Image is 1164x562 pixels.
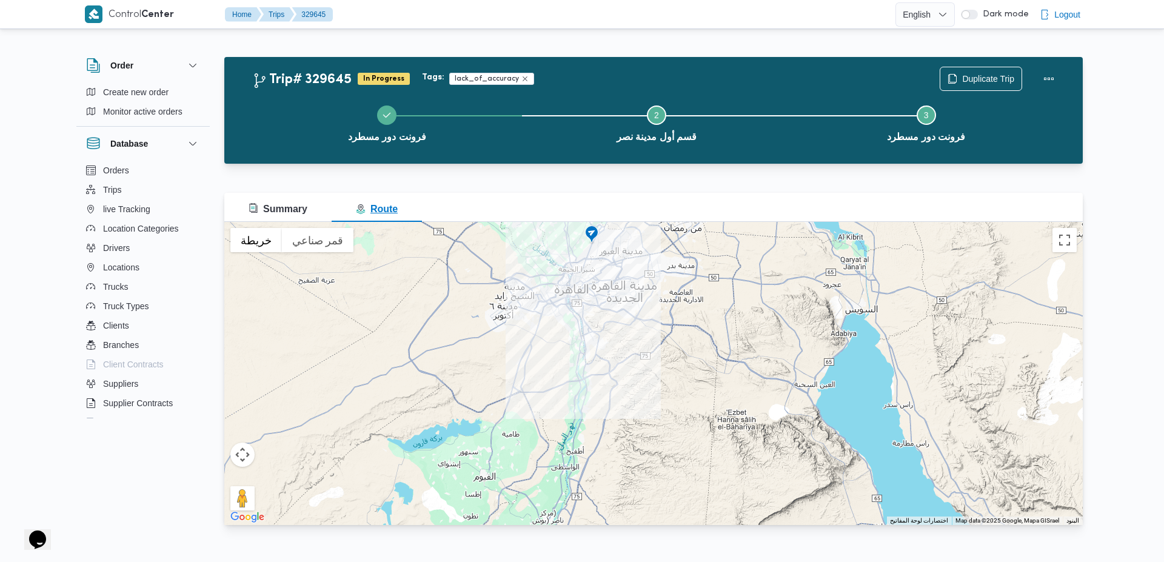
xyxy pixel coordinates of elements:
[103,260,139,275] span: Locations
[86,136,200,151] button: Database
[81,374,205,393] button: Suppliers
[225,7,261,22] button: Home
[522,91,792,154] button: قسم أول مدينة نصر
[103,221,179,236] span: Location Categories
[890,517,948,525] button: اختصارات لوحة المفاتيح
[252,91,522,154] button: فرونت دور مسطرد
[455,73,519,84] span: lack_of_accuracy
[1054,7,1080,22] span: Logout
[81,199,205,219] button: live Tracking
[110,136,148,151] h3: Database
[103,318,129,333] span: Clients
[81,393,205,413] button: Supplier Contracts
[81,238,205,258] button: Drivers
[1037,67,1061,91] button: Actions
[955,517,1059,524] span: Map data ©2025 Google, Mapa GISrael
[230,443,255,467] button: عناصر التحكّم بطريقة عرض الخريطة
[382,110,392,120] svg: Step 1 is complete
[81,413,205,432] button: Devices
[110,58,133,73] h3: Order
[791,91,1061,154] button: فرونت دور مسطرد
[103,357,164,372] span: Client Contracts
[103,104,182,119] span: Monitor active orders
[81,355,205,374] button: Client Contracts
[103,338,139,352] span: Branches
[1035,2,1085,27] button: Logout
[924,110,929,120] span: 3
[282,228,353,252] button: عرض صور القمر الصناعي
[103,85,169,99] span: Create new order
[249,204,307,214] span: Summary
[81,82,205,102] button: Create new order
[81,258,205,277] button: Locations
[230,486,255,510] button: اسحب الدليل على الخريطة لفتح "التجوّل الافتراضي".
[103,241,130,255] span: Drivers
[1052,228,1077,252] button: تبديل إلى العرض ملء الشاشة
[76,161,210,423] div: Database
[81,180,205,199] button: Trips
[654,110,659,120] span: 2
[348,130,426,144] span: فرونت دور مسطرد
[521,75,529,82] button: Remove trip tag
[940,67,1022,91] button: Duplicate Trip
[449,73,534,85] span: lack_of_accuracy
[962,72,1014,86] span: Duplicate Trip
[81,296,205,316] button: Truck Types
[227,509,267,525] img: Google
[887,130,965,144] span: فرونت دور مسطرد
[81,277,205,296] button: Trucks
[81,161,205,180] button: Orders
[103,182,122,197] span: Trips
[81,316,205,335] button: Clients
[252,72,352,88] h2: Trip# 329645
[103,376,138,391] span: Suppliers
[81,335,205,355] button: Branches
[358,73,410,85] span: In Progress
[1066,517,1079,524] a: البنود
[85,5,102,23] img: X8yXhbKr1z7QwAAAABJRU5ErkJggg==
[103,279,128,294] span: Trucks
[103,299,149,313] span: Truck Types
[141,10,174,19] b: Center
[103,202,150,216] span: live Tracking
[103,396,173,410] span: Supplier Contracts
[363,75,404,82] b: In Progress
[76,82,210,126] div: Order
[259,7,294,22] button: Trips
[422,73,444,82] b: Tags:
[81,219,205,238] button: Location Categories
[617,130,697,144] span: قسم أول مدينة نصر
[86,58,200,73] button: Order
[230,228,282,252] button: عرض خريطة الشارع
[81,102,205,121] button: Monitor active orders
[103,415,133,430] span: Devices
[227,509,267,525] a: ‏فتح هذه المنطقة في "خرائط Google" (يؤدي ذلك إلى فتح نافذة جديدة)
[292,7,333,22] button: 329645
[103,163,129,178] span: Orders
[978,10,1029,19] span: Dark mode
[356,204,398,214] span: Route
[12,513,51,550] iframe: chat widget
